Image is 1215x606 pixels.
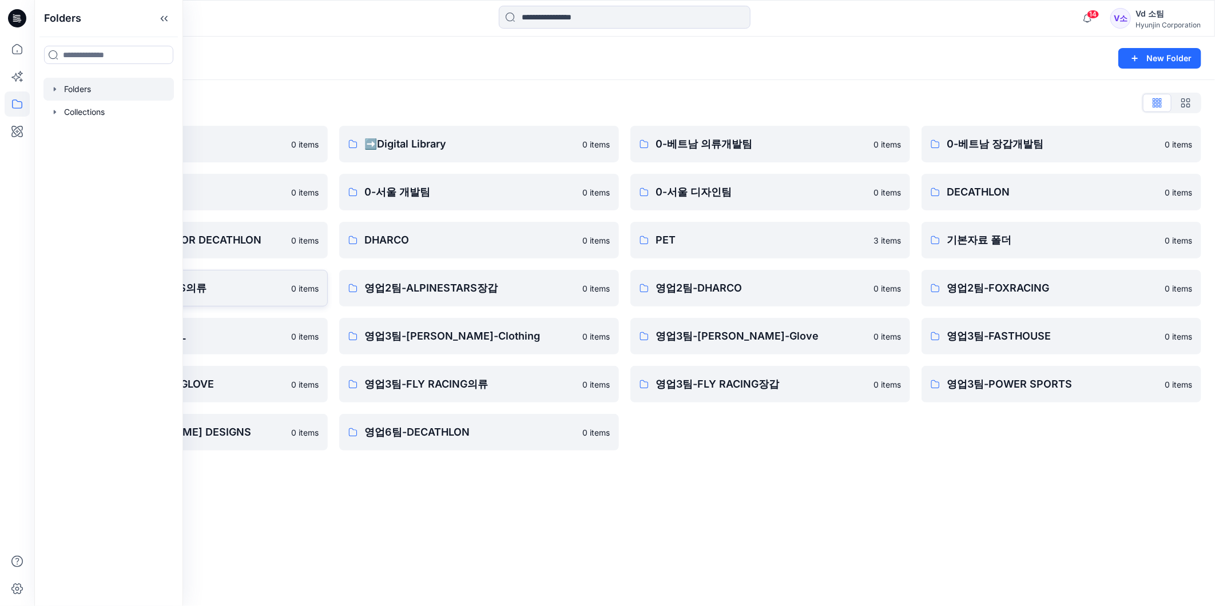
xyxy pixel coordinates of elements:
a: ♻️Project0 items [48,126,328,162]
a: 영업2팀-FOXRACING0 items [922,270,1201,306]
a: 영업2팀-DHARCO0 items [630,270,910,306]
p: ➡️Digital Library [364,136,575,152]
a: DECATHLON0 items [922,174,1201,210]
a: 0-서울 디자인팀0 items [630,174,910,210]
p: 0 items [291,234,319,246]
p: 0-서울 개발팀 [364,184,575,200]
a: 영업3팀-[PERSON_NAME] DESIGNS0 items [48,414,328,450]
p: 영업3팀-POWER SPORTS [947,376,1158,392]
a: 영업3팀-5.11 TACTICAL0 items [48,318,328,354]
a: 영업3팀-FLY RACING장갑0 items [630,366,910,402]
a: 0-서울 개발팀0 items [339,174,619,210]
a: DESIGN PROPOSAL FOR DECATHLON0 items [48,222,328,258]
p: 0 items [582,330,610,342]
p: DHARCO [364,232,575,248]
a: 영업3팀-[PERSON_NAME]-Clothing0 items [339,318,619,354]
p: PET [656,232,867,248]
p: 영업3팀-[PERSON_NAME]-Glove [656,328,867,344]
div: V소 [1110,8,1131,29]
p: 0 items [291,378,319,390]
p: 0 items [1165,330,1192,342]
a: 영업3팀-[PERSON_NAME]-Glove0 items [630,318,910,354]
span: 14 [1087,10,1099,19]
a: 0-베트남 의류개발팀0 items [630,126,910,162]
p: 영업3팀-[PERSON_NAME]-Clothing [364,328,575,344]
p: 영업3팀-FLY RACING의류 [364,376,575,392]
a: 영업2팀-ALPINESTARS장갑0 items [339,270,619,306]
p: 영업3팀-FASTHOUSE [947,328,1158,344]
p: DECATHLON [947,184,1158,200]
a: DHARCO0 items [339,222,619,258]
p: 0 items [1165,378,1192,390]
a: 영업6팀-DECATHLON0 items [339,414,619,450]
p: 영업2팀-FOXRACING [947,280,1158,296]
p: 0 items [582,138,610,150]
p: 0 items [873,138,901,150]
p: 0 items [582,186,610,198]
p: 0 items [582,234,610,246]
p: 0 items [291,282,319,294]
p: 0 items [1165,138,1192,150]
p: 0-베트남 의류개발팀 [656,136,867,152]
p: 0 items [582,426,610,438]
p: 0 items [291,330,319,342]
a: 영업3팀-POWER SPORTS0 items [922,366,1201,402]
p: 0-서울 디자인팀 [656,184,867,200]
p: 0 items [873,186,901,198]
div: Hyunjin Corporation [1135,21,1201,29]
p: 0 items [291,426,319,438]
p: 영업2팀-ALPINESTARS장갑 [364,280,575,296]
a: 영업3팀-FASTHOUSE GLOVE0 items [48,366,328,402]
p: 영업2팀-DHARCO [656,280,867,296]
button: New Folder [1118,48,1201,69]
a: 영업3팀-FLY RACING의류0 items [339,366,619,402]
div: Vd 소팀 [1135,7,1201,21]
p: 3 items [873,234,901,246]
p: 0 items [873,330,901,342]
a: 영업2팀-ALPINESTARS의류0 items [48,270,328,306]
p: 0 items [1165,282,1192,294]
a: PET3 items [630,222,910,258]
a: 기본자료 폴더0 items [922,222,1201,258]
a: 0-베트남 장갑개발팀0 items [922,126,1201,162]
p: 영업3팀-FLY RACING장갑 [656,376,867,392]
a: 영업3팀-FASTHOUSE0 items [922,318,1201,354]
p: 0 items [291,186,319,198]
p: 0 items [873,378,901,390]
p: 0 items [1165,186,1192,198]
p: 0 items [582,378,610,390]
p: 0 items [291,138,319,150]
p: 0 items [873,282,901,294]
p: 0 items [582,282,610,294]
p: 기본자료 폴더 [947,232,1158,248]
p: 0 items [1165,234,1192,246]
p: 영업6팀-DECATHLON [364,424,575,440]
p: 0-베트남 장갑개발팀 [947,136,1158,152]
a: 0-본사VD0 items [48,174,328,210]
a: ➡️Digital Library0 items [339,126,619,162]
